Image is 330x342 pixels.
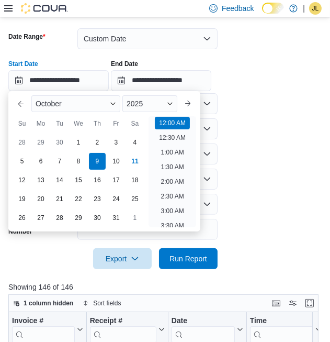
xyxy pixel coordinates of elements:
li: 12:30 AM [155,131,190,144]
span: Export [99,248,145,269]
div: day-5 [14,153,30,170]
div: day-20 [32,191,49,207]
div: day-9 [89,153,106,170]
div: Date [172,316,235,326]
button: Custom Date [77,28,218,49]
div: day-11 [127,153,143,170]
button: Enter fullscreen [303,297,316,310]
div: Receipt # [90,316,156,326]
div: day-13 [32,172,49,189]
input: Press the down key to enter a popover containing a calendar. Press the escape key to close the po... [8,70,109,91]
img: Cova [21,3,68,14]
div: day-3 [108,134,124,151]
button: Previous Month [13,95,29,112]
button: Run Report [159,248,218,269]
button: Display options [287,297,299,310]
input: Press the down key to open a popover containing a calendar. [111,70,211,91]
div: day-2 [89,134,106,151]
li: 3:30 AM [157,219,188,232]
label: Start Date [8,60,38,68]
div: day-30 [51,134,68,151]
div: day-18 [127,172,143,189]
div: day-29 [32,134,49,151]
div: day-4 [127,134,143,151]
div: day-19 [14,191,30,207]
div: day-30 [89,209,106,226]
li: 12:00 AM [155,117,190,129]
span: Run Report [169,253,207,264]
div: day-7 [51,153,68,170]
span: JL [312,2,319,15]
div: day-27 [32,209,49,226]
div: Tu [51,115,68,132]
div: day-26 [14,209,30,226]
div: Sa [127,115,143,132]
label: End Date [111,60,138,68]
div: Button. Open the month selector. October is currently selected. [31,95,120,112]
div: day-15 [70,172,87,189]
span: Feedback [222,3,254,14]
span: 1 column hidden [24,299,73,307]
span: 2025 [127,100,143,108]
input: Dark Mode [262,3,284,14]
div: Su [14,115,30,132]
div: We [70,115,87,132]
div: Fr [108,115,124,132]
div: day-21 [51,191,68,207]
span: October [36,100,62,108]
li: 2:00 AM [157,175,188,188]
div: day-22 [70,191,87,207]
button: Keyboard shortcuts [270,297,282,310]
div: day-1 [70,134,87,151]
button: Next month [179,95,196,112]
li: 3:00 AM [157,205,188,217]
button: Open list of options [203,100,211,108]
div: day-28 [51,209,68,226]
div: day-23 [89,191,106,207]
div: Invoice # [12,316,75,326]
div: day-25 [127,191,143,207]
p: Showing 146 of 146 [8,282,322,292]
p: | [303,2,305,15]
label: Date Range [8,32,45,41]
div: day-17 [108,172,124,189]
div: Th [89,115,106,132]
div: day-14 [51,172,68,189]
li: 2:30 AM [157,190,188,203]
div: day-28 [14,134,30,151]
div: day-8 [70,153,87,170]
div: October, 2025 [13,133,144,227]
div: day-10 [108,153,124,170]
div: Button. Open the year selector. 2025 is currently selected. [122,95,177,112]
div: Mo [32,115,49,132]
div: Time [250,316,313,326]
span: Sort fields [93,299,121,307]
div: day-16 [89,172,106,189]
div: day-31 [108,209,124,226]
div: day-12 [14,172,30,189]
ul: Time [149,116,196,227]
li: 1:30 AM [157,161,188,173]
button: Sort fields [78,297,125,310]
button: Export [93,248,152,269]
li: 1:00 AM [157,146,188,159]
div: day-1 [127,209,143,226]
button: 1 column hidden [9,297,77,310]
div: day-24 [108,191,124,207]
div: day-29 [70,209,87,226]
div: day-6 [32,153,49,170]
div: Jenefer Luchies [309,2,322,15]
